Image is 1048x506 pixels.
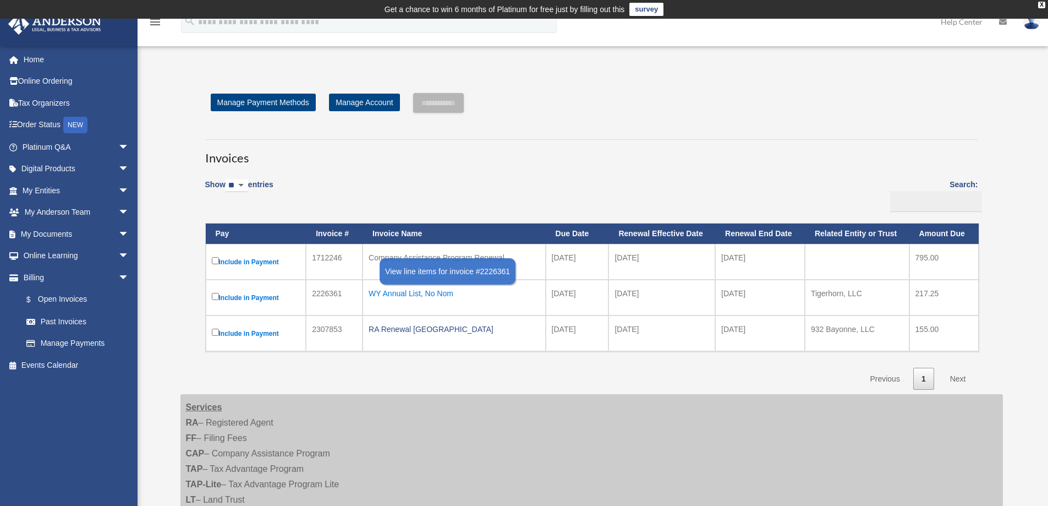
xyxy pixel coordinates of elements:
input: Include in Payment [212,293,219,300]
i: menu [149,15,162,29]
label: Include in Payment [212,291,300,304]
a: Digital Productsarrow_drop_down [8,158,146,180]
a: Previous [862,368,908,390]
div: Get a chance to win 6 months of Platinum for free just by filling out this [385,3,625,16]
td: 932 Bayonne, LLC [805,315,909,351]
th: Invoice Name: activate to sort column ascending [363,224,545,244]
td: [DATE] [715,280,805,315]
input: Search: [890,191,982,212]
a: survey [629,3,663,16]
a: Home [8,48,146,70]
a: Manage Account [329,94,399,111]
span: arrow_drop_down [118,179,140,202]
td: [DATE] [715,244,805,280]
td: [DATE] [546,280,609,315]
td: [DATE] [546,315,609,351]
div: close [1038,2,1045,8]
strong: TAP-Lite [186,480,222,489]
a: Past Invoices [15,311,140,333]
td: 1712246 [306,244,363,280]
a: Tax Organizers [8,92,146,114]
label: Search: [886,178,978,212]
td: [DATE] [715,315,805,351]
a: Manage Payments [15,333,140,355]
div: WY Annual List, No Nom [369,286,539,301]
a: Next [942,368,974,390]
span: arrow_drop_down [118,136,140,159]
th: Renewal Effective Date: activate to sort column ascending [608,224,715,244]
a: My Anderson Teamarrow_drop_down [8,202,146,224]
label: Show entries [205,178,273,203]
span: $ [32,293,38,307]
strong: LT [186,495,196,504]
span: arrow_drop_down [118,158,140,181]
select: Showentries [226,179,248,192]
strong: RA [186,418,199,427]
h3: Invoices [205,139,978,167]
a: My Documentsarrow_drop_down [8,223,146,245]
div: Company Assistance Program Renewal [369,250,539,265]
label: Include in Payment [212,255,300,269]
input: Include in Payment [212,257,219,264]
a: Online Ordering [8,70,146,93]
span: arrow_drop_down [118,266,140,289]
span: arrow_drop_down [118,202,140,224]
div: RA Renewal [GEOGRAPHIC_DATA] [369,322,539,337]
a: Events Calendar [8,354,146,376]
img: Anderson Advisors Platinum Portal [5,13,105,35]
td: [DATE] [608,315,715,351]
th: Invoice #: activate to sort column ascending [306,224,363,244]
input: Include in Payment [212,329,219,336]
a: Online Learningarrow_drop_down [8,245,146,267]
span: arrow_drop_down [118,245,140,268]
a: Platinum Q&Aarrow_drop_down [8,136,146,158]
td: 155.00 [909,315,979,351]
a: $Open Invoices [15,289,135,311]
td: [DATE] [608,280,715,315]
label: Include in Payment [212,327,300,340]
strong: CAP [186,449,205,458]
td: 2226361 [306,280,363,315]
th: Amount Due: activate to sort column ascending [909,224,979,244]
a: Order StatusNEW [8,114,146,137]
a: Billingarrow_drop_down [8,266,140,289]
a: menu [149,19,162,29]
td: 217.25 [909,280,979,315]
a: My Entitiesarrow_drop_down [8,179,146,202]
i: search [184,15,196,27]
td: [DATE] [608,244,715,280]
th: Related Entity or Trust: activate to sort column ascending [805,224,909,244]
th: Due Date: activate to sort column ascending [546,224,609,244]
strong: Services [186,402,222,412]
td: Tigerhorn, LLC [805,280,909,315]
a: 1 [913,368,934,390]
th: Renewal End Date: activate to sort column ascending [715,224,805,244]
strong: TAP [186,464,203,474]
img: User Pic [1023,14,1040,30]
a: Manage Payment Methods [211,94,316,111]
span: arrow_drop_down [118,223,140,246]
td: [DATE] [546,244,609,280]
th: Pay: activate to sort column descending [206,224,306,244]
strong: FF [186,433,197,443]
td: 2307853 [306,315,363,351]
td: 795.00 [909,244,979,280]
div: NEW [63,117,87,133]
